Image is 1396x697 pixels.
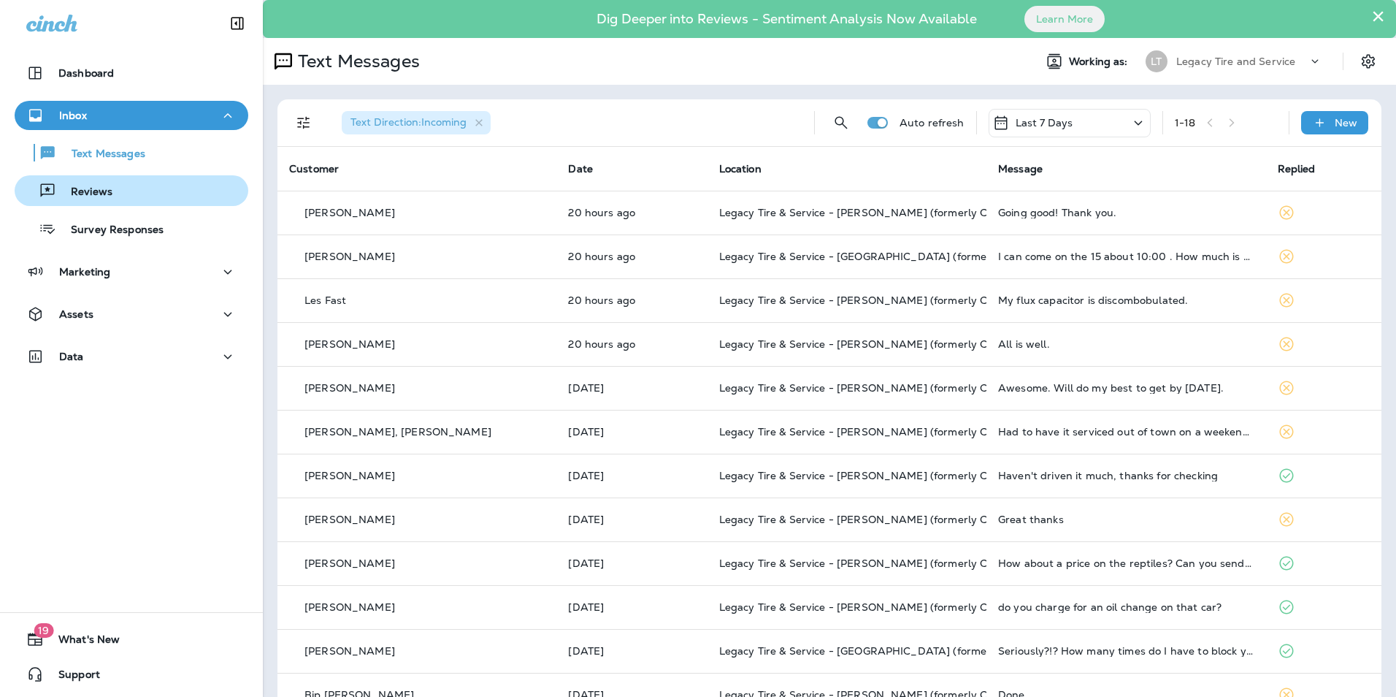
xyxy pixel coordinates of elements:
button: Dashboard [15,58,248,88]
span: Legacy Tire & Service - [PERSON_NAME] (formerly Chelsea Tire Pros) [719,425,1071,438]
p: Text Messages [292,50,420,72]
span: Legacy Tire & Service - [PERSON_NAME] (formerly Chelsea Tire Pros) [719,601,1071,614]
div: Had to have it serviced out of town on a weekend. The car hasn't been available M-F. [998,426,1254,438]
p: Oct 6, 2025 01:12 PM [568,514,695,525]
span: Replied [1278,162,1316,175]
p: Oct 5, 2025 10:28 AM [568,645,695,657]
button: Survey Responses [15,213,248,244]
p: [PERSON_NAME] [304,645,395,657]
p: Oct 7, 2025 10:34 AM [568,426,695,438]
p: Oct 8, 2025 10:19 AM [568,294,695,306]
span: Working as: [1069,56,1131,68]
button: Data [15,342,248,371]
p: Oct 8, 2025 10:19 AM [568,338,695,350]
span: Legacy Tire & Service - [GEOGRAPHIC_DATA] (formerly Chalkville Auto & Tire Service) [719,250,1155,263]
p: Oct 6, 2025 12:29 PM [568,557,695,569]
p: Data [59,351,84,362]
p: Reviews [56,186,112,199]
p: Dig Deeper into Reviews - Sentiment Analysis Now Available [554,17,1019,21]
p: Marketing [59,266,110,278]
button: 19What's New [15,625,248,654]
button: Reviews [15,175,248,206]
span: Legacy Tire & Service - [PERSON_NAME] (formerly Chelsea Tire Pros) [719,338,1071,351]
button: Inbox [15,101,248,130]
p: Oct 7, 2025 04:55 PM [568,382,695,394]
button: Text Messages [15,137,248,168]
div: Awesome. Will do my best to get by tomorrow. [998,382,1254,394]
p: Inbox [59,110,87,121]
p: Oct 7, 2025 10:25 AM [568,470,695,481]
span: Support [44,669,100,686]
button: Assets [15,300,248,329]
p: Oct 5, 2025 01:19 PM [568,601,695,613]
span: Legacy Tire & Service - [PERSON_NAME] (formerly Chelsea Tire Pros) [719,206,1071,219]
div: LT [1146,50,1167,72]
button: Support [15,660,248,689]
p: [PERSON_NAME] [304,470,395,481]
p: [PERSON_NAME], [PERSON_NAME] [304,426,491,438]
p: Les Fast [304,294,346,306]
p: [PERSON_NAME] [304,207,395,218]
div: do you charge for an oil change on that car? [998,601,1254,613]
p: Oct 8, 2025 10:24 AM [568,251,695,262]
span: Text Direction : Incoming [350,115,467,129]
div: My flux capacitor is discombobulated. [998,294,1254,306]
div: Going good! Thank you. [998,207,1254,218]
span: Date [568,162,593,175]
p: Legacy Tire and Service [1176,56,1295,67]
span: What's New [44,633,120,651]
p: [PERSON_NAME] [304,601,395,613]
span: 19 [34,623,53,638]
p: [PERSON_NAME] [304,338,395,350]
p: [PERSON_NAME] [304,514,395,525]
span: Legacy Tire & Service - [PERSON_NAME] (formerly Chelsea Tire Pros) [719,294,1071,307]
button: Filters [289,108,318,137]
button: Close [1371,4,1385,28]
div: I can come on the 15 about 10:00 . How much is oil change ? [998,251,1254,262]
span: Location [719,162,762,175]
div: Great thanks [998,514,1254,525]
div: How about a price on the reptiles? Can you send me a pic of the Carlisle? [998,557,1254,569]
button: Search Messages [827,108,856,137]
span: Legacy Tire & Service - [PERSON_NAME] (formerly Chelsea Tire Pros) [719,557,1071,570]
span: Legacy Tire & Service - [GEOGRAPHIC_DATA] (formerly Magic City Tire & Service) [719,644,1131,658]
div: 1 - 18 [1175,117,1196,129]
p: [PERSON_NAME] [304,557,395,569]
p: [PERSON_NAME] [304,251,395,262]
p: Text Messages [57,148,145,161]
p: Last 7 Days [1016,117,1073,129]
p: Dashboard [58,67,114,79]
div: Seriously?!? How many times do I have to block you!?!? [998,645,1254,657]
span: Legacy Tire & Service - [PERSON_NAME] (formerly Chelsea Tire Pros) [719,469,1071,482]
p: Auto refresh [900,117,964,129]
span: Legacy Tire & Service - [PERSON_NAME] (formerly Chelsea Tire Pros) [719,381,1071,395]
button: Settings [1355,48,1381,75]
span: Message [998,162,1043,175]
p: Survey Responses [56,224,164,237]
p: Assets [59,308,93,320]
p: Oct 8, 2025 10:31 AM [568,207,695,218]
span: Legacy Tire & Service - [PERSON_NAME] (formerly Chelsea Tire Pros) [719,513,1071,526]
div: Text Direction:Incoming [342,111,491,134]
button: Collapse Sidebar [217,9,258,38]
span: Customer [289,162,339,175]
button: Learn More [1024,6,1105,32]
div: Haven't driven it much, thanks for checking [998,470,1254,481]
p: [PERSON_NAME] [304,382,395,394]
div: All is well. [998,338,1254,350]
p: New [1335,117,1357,129]
button: Marketing [15,257,248,286]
